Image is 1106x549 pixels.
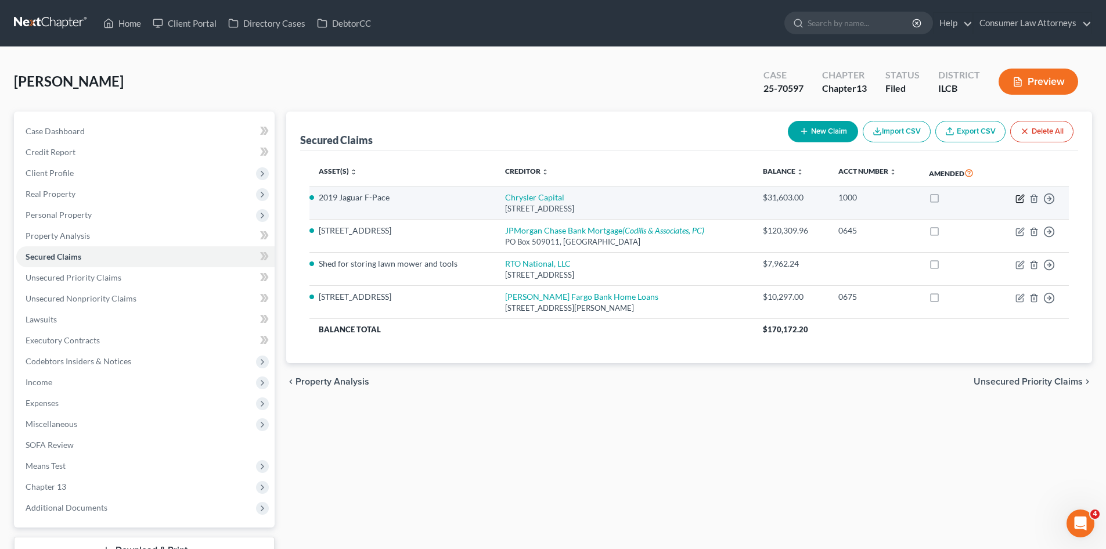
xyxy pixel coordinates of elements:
[1067,509,1094,537] iframe: Intercom live chat
[26,482,66,491] span: Chapter 13
[26,503,107,512] span: Additional Documents
[26,231,90,241] span: Property Analysis
[309,319,754,340] th: Balance Total
[763,192,820,203] div: $31,603.00
[999,69,1078,95] button: Preview
[974,13,1091,34] a: Consumer Law Attorneys
[16,121,275,142] a: Case Dashboard
[26,210,92,220] span: Personal Property
[222,13,311,34] a: Directory Cases
[974,377,1083,386] span: Unsecured Priority Claims
[505,303,744,314] div: [STREET_ADDRESS][PERSON_NAME]
[838,291,910,303] div: 0675
[920,160,995,186] th: Amended
[788,121,858,142] button: New Claim
[505,167,549,175] a: Creditor unfold_more
[26,168,74,178] span: Client Profile
[16,435,275,455] a: SOFA Review
[319,225,487,236] li: [STREET_ADDRESS]
[505,203,744,214] div: [STREET_ADDRESS]
[319,258,487,270] li: Shed for storing lawn mower and tools
[147,13,222,34] a: Client Portal
[16,142,275,163] a: Credit Report
[296,377,369,386] span: Property Analysis
[797,168,804,175] i: unfold_more
[319,167,357,175] a: Asset(s) unfold_more
[26,293,136,303] span: Unsecured Nonpriority Claims
[974,377,1092,386] button: Unsecured Priority Claims chevron_right
[505,259,571,268] a: RTO National, LLC
[26,419,77,429] span: Miscellaneous
[505,192,564,202] a: Chrysler Capital
[26,314,57,324] span: Lawsuits
[26,189,75,199] span: Real Property
[26,252,81,261] span: Secured Claims
[286,377,369,386] button: chevron_left Property Analysis
[863,121,931,142] button: Import CSV
[26,335,100,345] span: Executory Contracts
[16,309,275,330] a: Lawsuits
[838,225,910,236] div: 0645
[16,225,275,246] a: Property Analysis
[350,168,357,175] i: unfold_more
[26,272,121,282] span: Unsecured Priority Claims
[286,377,296,386] i: chevron_left
[1090,509,1100,519] span: 4
[16,246,275,267] a: Secured Claims
[935,121,1006,142] a: Export CSV
[822,69,867,82] div: Chapter
[16,330,275,351] a: Executory Contracts
[311,13,377,34] a: DebtorCC
[885,82,920,95] div: Filed
[26,126,85,136] span: Case Dashboard
[763,291,820,303] div: $10,297.00
[838,167,896,175] a: Acct Number unfold_more
[889,168,896,175] i: unfold_more
[98,13,147,34] a: Home
[505,236,744,247] div: PO Box 509011, [GEOGRAPHIC_DATA]
[26,398,59,408] span: Expenses
[319,291,487,303] li: [STREET_ADDRESS]
[934,13,972,34] a: Help
[26,461,66,471] span: Means Test
[763,82,804,95] div: 25-70597
[26,377,52,387] span: Income
[1010,121,1073,142] button: Delete All
[26,356,131,366] span: Codebtors Insiders & Notices
[1083,377,1092,386] i: chevron_right
[542,168,549,175] i: unfold_more
[822,82,867,95] div: Chapter
[938,82,980,95] div: ILCB
[14,73,124,89] span: [PERSON_NAME]
[622,225,704,235] i: (Codilis & Associates, PC)
[763,258,820,270] div: $7,962.24
[505,292,658,302] a: [PERSON_NAME] Fargo Bank Home Loans
[763,69,804,82] div: Case
[763,325,808,334] span: $170,172.20
[938,69,980,82] div: District
[838,192,910,203] div: 1000
[16,267,275,288] a: Unsecured Priority Claims
[16,288,275,309] a: Unsecured Nonpriority Claims
[505,225,704,235] a: JPMorgan Chase Bank Mortgage(Codilis & Associates, PC)
[26,440,74,450] span: SOFA Review
[26,147,75,157] span: Credit Report
[808,12,914,34] input: Search by name...
[763,167,804,175] a: Balance unfold_more
[300,133,373,147] div: Secured Claims
[319,192,487,203] li: 2019 Jaguar F-Pace
[856,82,867,94] span: 13
[763,225,820,236] div: $120,309.96
[505,270,744,281] div: [STREET_ADDRESS]
[885,69,920,82] div: Status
